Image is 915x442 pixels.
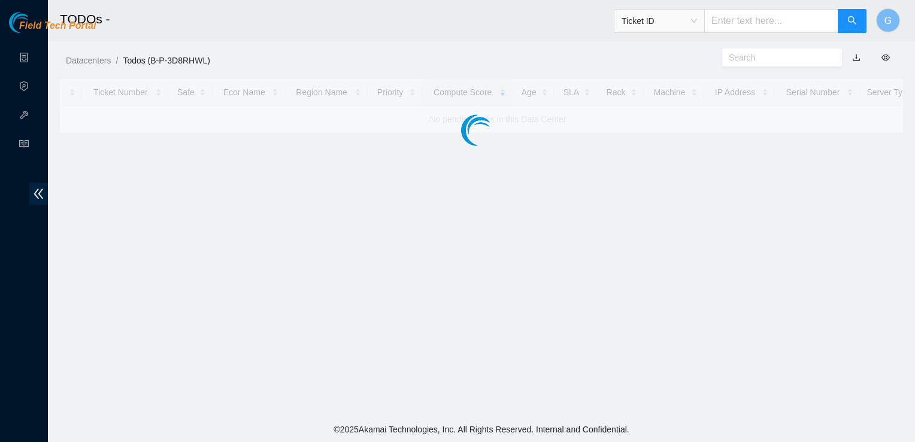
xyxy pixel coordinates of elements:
[843,48,869,67] button: download
[48,417,915,442] footer: © 2025 Akamai Technologies, Inc. All Rights Reserved. Internal and Confidential.
[881,53,890,62] span: eye
[19,134,29,158] span: read
[66,56,111,65] a: Datacenters
[838,9,866,33] button: search
[622,12,697,30] span: Ticket ID
[9,12,60,33] img: Akamai Technologies
[876,8,900,32] button: G
[847,16,857,27] span: search
[729,51,826,64] input: Search
[704,9,838,33] input: Enter text here...
[116,56,118,65] span: /
[19,20,96,32] span: Field Tech Portal
[9,22,96,37] a: Akamai TechnologiesField Tech Portal
[29,183,48,205] span: double-left
[884,13,892,28] span: G
[123,56,210,65] a: Todos (B-P-3D8RHWL)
